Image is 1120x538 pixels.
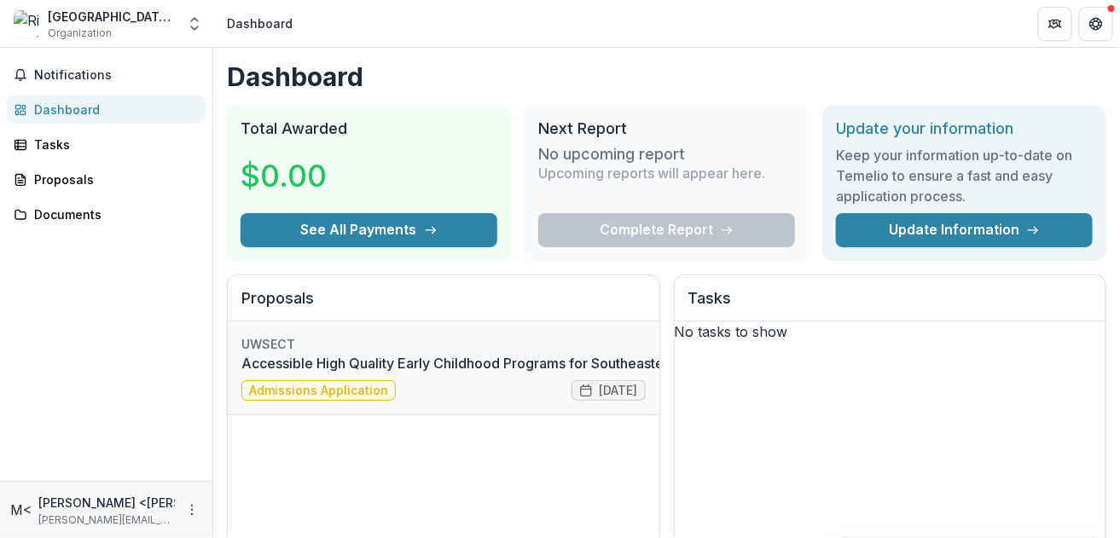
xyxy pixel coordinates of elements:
button: Partners [1038,7,1072,41]
a: Accessible High Quality Early Childhood Programs for Southeastern [US_STATE] Families [241,353,815,373]
a: Documents [7,200,206,229]
p: [PERSON_NAME] <[PERSON_NAME][EMAIL_ADDRESS][PERSON_NAME][DOMAIN_NAME]> [38,494,552,512]
h3: $0.00 [241,153,327,199]
h1: Dashboard [227,61,1106,92]
div: Dashboard [34,101,192,119]
div: Documents [34,205,192,223]
p: [PERSON_NAME][EMAIL_ADDRESS][PERSON_NAME][DOMAIN_NAME] [38,512,175,528]
h3: Keep your information up-to-date on Temelio to ensure a fast and easy application process. [836,145,1093,206]
a: Tasks [7,130,206,159]
p: Upcoming reports will appear here. [538,163,765,183]
span: Organization [48,26,112,41]
div: Dashboard [227,14,293,32]
a: Update Information [836,213,1093,247]
h2: Total Awarded [241,119,497,138]
a: Proposals [7,165,206,194]
h2: Tasks [688,289,1093,321]
h3: No upcoming report [538,145,685,164]
button: More [182,500,202,520]
p: No tasks to show [675,321,1106,342]
button: Notifications [7,61,206,89]
a: Dashboard [7,95,206,124]
h2: Update your information [836,119,1093,138]
button: Get Help [1079,7,1113,41]
button: Open entity switcher [183,7,206,41]
div: [GEOGRAPHIC_DATA], Inc. [48,8,176,26]
span: Notifications [34,68,199,83]
nav: breadcrumb [220,11,299,36]
div: Tasks [34,136,192,153]
h2: Next Report [538,119,795,138]
div: Michele Deane <michele.deane@riverfrontchildren.org> [10,500,32,520]
img: Riverfront Children's Center, Inc. [14,10,41,38]
h2: Proposals [241,289,646,321]
button: See All Payments [241,213,497,247]
div: Proposals [34,171,192,188]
